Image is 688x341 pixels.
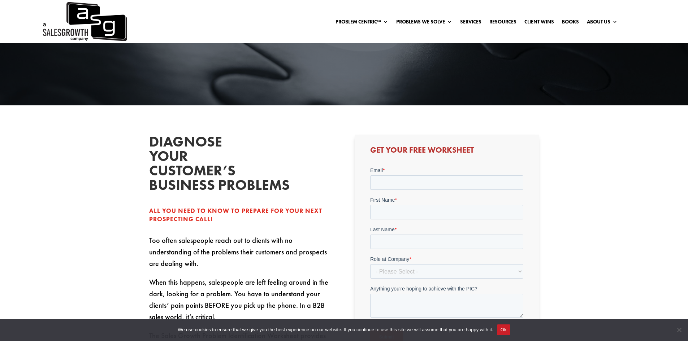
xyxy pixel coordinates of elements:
[524,19,554,27] a: Client Wins
[396,19,452,27] a: Problems We Solve
[178,326,493,333] span: We use cookies to ensure that we give you the best experience on our website. If you continue to ...
[489,19,516,27] a: Resources
[149,276,333,330] p: When this happens, salespeople are left feeling around in the dark, looking for a problem. You ha...
[336,19,388,27] a: Problem Centric™
[587,19,618,27] a: About Us
[370,146,523,158] h3: Get Your Free Worksheet
[149,235,333,276] p: Too often salespeople reach out to clients with no understanding of the problems their customers ...
[149,135,258,196] h2: Diagnose your customer’s business problems
[460,19,481,27] a: Services
[497,324,510,335] button: Ok
[149,207,333,224] div: All you need to know to prepare for your next prospecting call!
[675,326,683,333] span: No
[562,19,579,27] a: Books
